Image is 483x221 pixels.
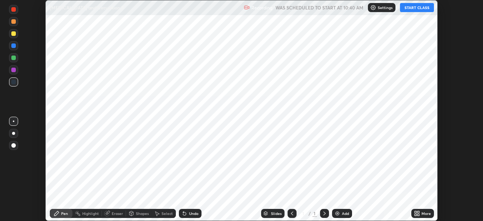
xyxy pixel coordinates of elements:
img: recording.375f2c34.svg [244,5,250,11]
p: [MEDICAL_DATA] and Circulation 3 [50,5,124,11]
div: 1 [312,210,317,217]
div: More [421,212,431,215]
button: START CLASS [400,3,434,12]
div: Undo [189,212,198,215]
div: Slides [271,212,281,215]
div: Pen [61,212,68,215]
h5: WAS SCHEDULED TO START AT 10:40 AM [275,4,363,11]
div: Select [162,212,173,215]
p: Settings [378,6,392,9]
div: Highlight [82,212,99,215]
img: add-slide-button [334,210,340,216]
div: 1 [300,211,307,216]
div: Shapes [136,212,149,215]
div: / [309,211,311,216]
p: Recording [251,5,272,11]
div: Eraser [112,212,123,215]
img: class-settings-icons [370,5,376,11]
div: Add [342,212,349,215]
